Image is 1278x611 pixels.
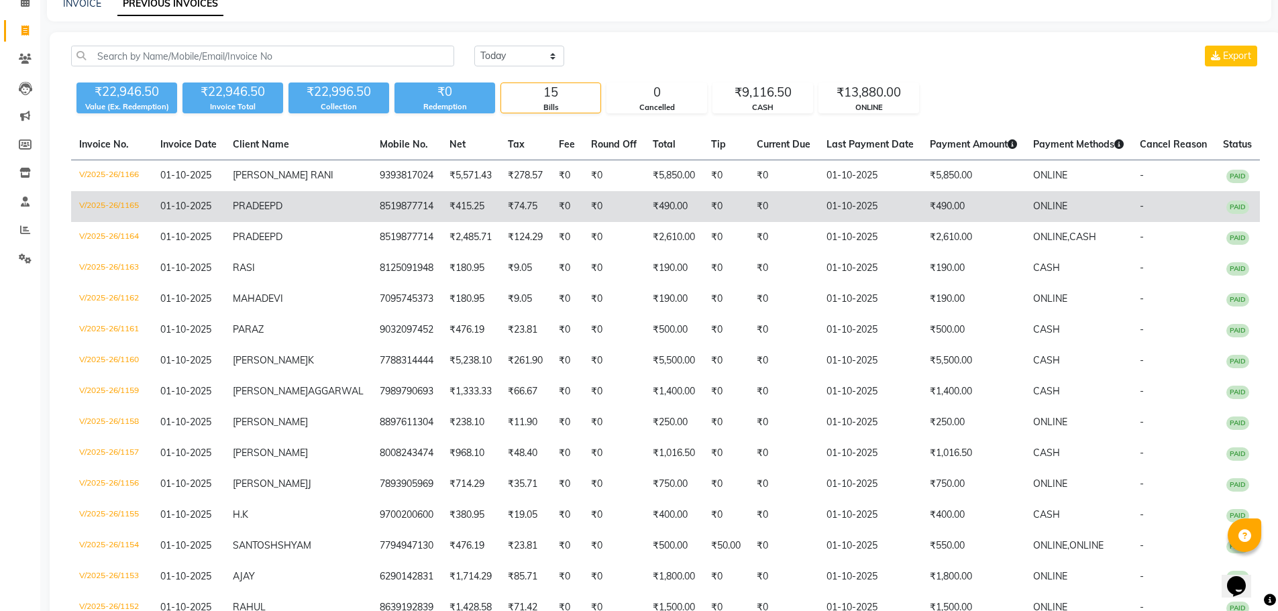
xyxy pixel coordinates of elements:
[1140,200,1144,212] span: -
[278,539,311,551] span: SHYAM
[1226,170,1249,183] span: PAID
[583,407,645,438] td: ₹0
[645,253,703,284] td: ₹190.00
[1226,386,1249,399] span: PAID
[276,231,282,243] span: D
[551,561,583,592] td: ₹0
[71,284,152,315] td: V/2025-26/1162
[818,407,922,438] td: 01-10-2025
[922,407,1025,438] td: ₹250.00
[819,102,918,113] div: ONLINE
[749,284,818,315] td: ₹0
[818,531,922,561] td: 01-10-2025
[233,570,255,582] span: AJAY
[922,222,1025,253] td: ₹2,610.00
[160,292,211,304] span: 01-10-2025
[182,101,283,113] div: Invoice Total
[922,500,1025,531] td: ₹400.00
[372,345,441,376] td: 7788314444
[551,376,583,407] td: ₹0
[71,253,152,284] td: V/2025-26/1163
[372,500,441,531] td: 9700200600
[71,438,152,469] td: V/2025-26/1157
[703,469,749,500] td: ₹0
[160,508,211,520] span: 01-10-2025
[1033,169,1067,181] span: ONLINE
[71,531,152,561] td: V/2025-26/1154
[441,438,500,469] td: ₹968.10
[645,500,703,531] td: ₹400.00
[276,200,282,212] span: D
[160,416,211,428] span: 01-10-2025
[441,376,500,407] td: ₹1,333.33
[441,315,500,345] td: ₹476.19
[500,315,551,345] td: ₹23.81
[449,138,466,150] span: Net
[1226,262,1249,276] span: PAID
[749,315,818,345] td: ₹0
[551,531,583,561] td: ₹0
[1033,570,1067,582] span: ONLINE
[233,292,283,304] span: MAHADEVI
[1226,293,1249,307] span: PAID
[749,561,818,592] td: ₹0
[583,438,645,469] td: ₹0
[645,284,703,315] td: ₹190.00
[372,469,441,500] td: 7893905969
[1033,262,1060,274] span: CASH
[703,315,749,345] td: ₹0
[71,500,152,531] td: V/2025-26/1155
[922,438,1025,469] td: ₹1,016.50
[551,160,583,192] td: ₹0
[583,160,645,192] td: ₹0
[749,531,818,561] td: ₹0
[1069,231,1096,243] span: CASH
[645,222,703,253] td: ₹2,610.00
[607,102,706,113] div: Cancelled
[79,138,129,150] span: Invoice No.
[441,253,500,284] td: ₹180.95
[372,315,441,345] td: 9032097452
[703,376,749,407] td: ₹0
[76,101,177,113] div: Value (Ex. Redemption)
[372,191,441,222] td: 8519877714
[160,570,211,582] span: 01-10-2025
[500,561,551,592] td: ₹85.71
[71,46,454,66] input: Search by Name/Mobile/Email/Invoice No
[500,438,551,469] td: ₹48.40
[372,376,441,407] td: 7989790693
[583,469,645,500] td: ₹0
[233,385,308,397] span: [PERSON_NAME]
[749,376,818,407] td: ₹0
[500,191,551,222] td: ₹74.75
[288,101,389,113] div: Collection
[1033,416,1067,428] span: ONLINE
[160,262,211,274] span: 01-10-2025
[1226,231,1249,245] span: PAID
[1033,539,1069,551] span: ONLINE,
[71,376,152,407] td: V/2025-26/1159
[757,138,810,150] span: Current Due
[500,222,551,253] td: ₹124.29
[1033,385,1060,397] span: CASH
[233,200,276,212] span: PRADEEP
[160,447,211,459] span: 01-10-2025
[1226,355,1249,368] span: PAID
[818,191,922,222] td: 01-10-2025
[922,284,1025,315] td: ₹190.00
[749,469,818,500] td: ₹0
[1033,323,1060,335] span: CASH
[583,376,645,407] td: ₹0
[71,407,152,438] td: V/2025-26/1158
[1140,262,1144,274] span: -
[551,253,583,284] td: ₹0
[308,385,364,397] span: AGGARWAL
[713,102,812,113] div: CASH
[500,253,551,284] td: ₹9.05
[645,160,703,192] td: ₹5,850.00
[1140,539,1144,551] span: -
[645,191,703,222] td: ₹490.00
[1140,385,1144,397] span: -
[818,284,922,315] td: 01-10-2025
[233,138,289,150] span: Client Name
